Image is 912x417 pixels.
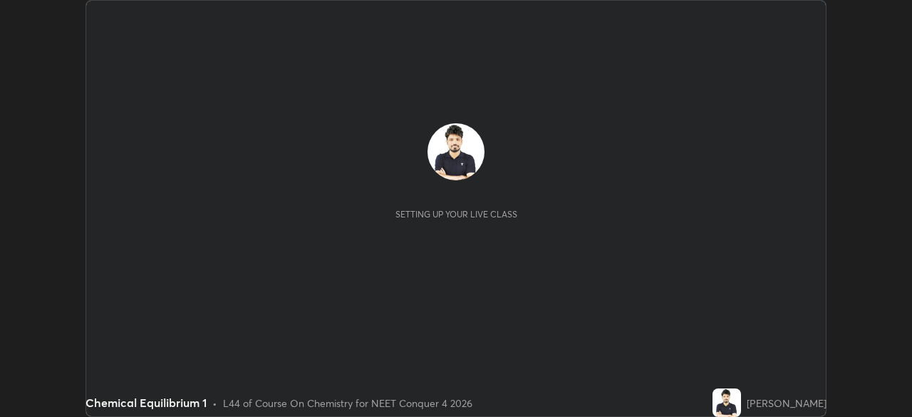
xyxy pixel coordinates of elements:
img: ed93aa93ecdd49c4b93ebe84955b18c8.png [712,388,741,417]
div: [PERSON_NAME] [747,396,826,411]
div: L44 of Course On Chemistry for NEET Conquer 4 2026 [223,396,472,411]
div: • [212,396,217,411]
div: Setting up your live class [395,209,517,220]
div: Chemical Equilibrium 1 [85,394,207,411]
img: ed93aa93ecdd49c4b93ebe84955b18c8.png [427,123,484,180]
